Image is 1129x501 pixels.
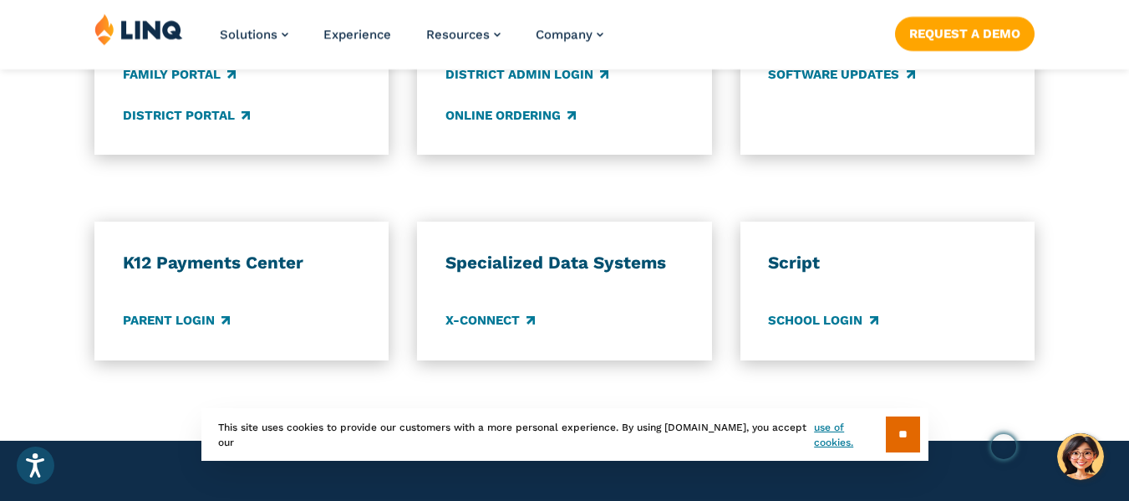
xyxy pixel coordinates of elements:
[426,27,501,42] a: Resources
[1057,433,1104,480] button: Hello, have a question? Let’s chat.
[123,312,230,330] a: Parent Login
[895,17,1035,50] a: Request a Demo
[94,13,183,45] img: LINQ | K‑12 Software
[123,65,236,84] a: Family Portal
[445,106,576,125] a: Online Ordering
[536,27,603,42] a: Company
[323,27,391,42] a: Experience
[201,408,928,461] div: This site uses cookies to provide our customers with a more personal experience. By using [DOMAIN...
[895,13,1035,50] nav: Button Navigation
[426,27,490,42] span: Resources
[220,27,277,42] span: Solutions
[768,252,1006,274] h3: Script
[536,27,592,42] span: Company
[123,106,250,125] a: District Portal
[445,312,535,330] a: X-Connect
[123,252,361,274] h3: K12 Payments Center
[768,312,877,330] a: School Login
[814,420,885,450] a: use of cookies.
[220,13,603,69] nav: Primary Navigation
[220,27,288,42] a: Solutions
[445,65,608,84] a: District Admin Login
[445,252,684,274] h3: Specialized Data Systems
[768,65,914,84] a: Software Updates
